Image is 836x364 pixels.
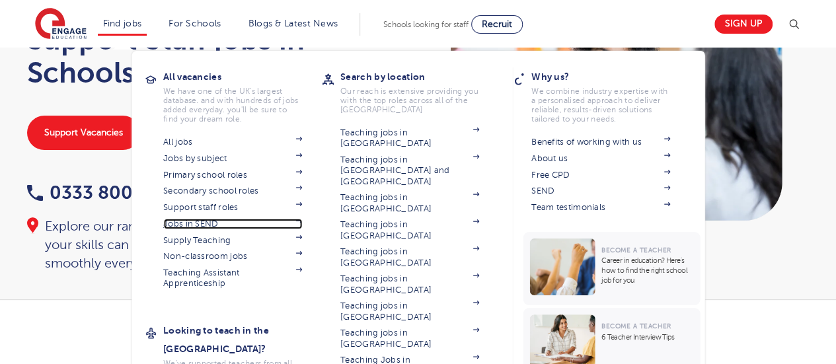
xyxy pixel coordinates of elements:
[340,67,499,114] a: Search by locationOur reach is extensive providing you with the top roles across all of the [GEOG...
[163,87,302,124] p: We have one of the UK's largest database. and with hundreds of jobs added everyday. you'll be sur...
[340,328,479,349] a: Teaching jobs in [GEOGRAPHIC_DATA]
[471,15,523,34] a: Recruit
[163,67,322,124] a: All vacanciesWe have one of the UK's largest database. and with hundreds of jobs added everyday. ...
[531,67,690,86] h3: Why us?
[163,202,302,213] a: Support staff roles
[531,137,670,147] a: Benefits of working with us
[383,20,469,29] span: Schools looking for staff
[531,170,670,180] a: Free CPD
[601,322,671,330] span: Become a Teacher
[163,153,302,164] a: Jobs by subject
[340,127,479,149] a: Teaching jobs in [GEOGRAPHIC_DATA]
[27,182,182,203] a: 0333 800 7800
[601,332,693,342] p: 6 Teacher Interview Tips
[531,202,670,213] a: Team testimonials
[27,217,405,273] div: Explore our range of rewarding support staff roles, where your skills can make a real difference ...
[340,67,499,86] h3: Search by location
[163,186,302,196] a: Secondary school roles
[340,246,479,268] a: Teaching jobs in [GEOGRAPHIC_DATA]
[248,18,338,28] a: Blogs & Latest News
[163,137,302,147] a: All jobs
[163,251,302,262] a: Non-classroom jobs
[27,23,405,89] h1: Support Staff jobs in Schools
[27,116,140,150] a: Support Vacancies
[340,155,479,187] a: Teaching jobs in [GEOGRAPHIC_DATA] and [GEOGRAPHIC_DATA]
[340,192,479,214] a: Teaching jobs in [GEOGRAPHIC_DATA]
[163,219,302,229] a: Jobs in SEND
[340,87,479,114] p: Our reach is extensive providing you with the top roles across all of the [GEOGRAPHIC_DATA]
[163,170,302,180] a: Primary school roles
[169,18,221,28] a: For Schools
[523,232,703,305] a: Become a TeacherCareer in education? Here’s how to find the right school job for you
[531,87,670,124] p: We combine industry expertise with a personalised approach to deliver reliable, results-driven so...
[163,235,302,246] a: Supply Teaching
[340,273,479,295] a: Teaching jobs in [GEOGRAPHIC_DATA]
[714,15,773,34] a: Sign up
[163,67,322,86] h3: All vacancies
[601,246,671,254] span: Become a Teacher
[531,153,670,164] a: About us
[601,256,693,285] p: Career in education? Here’s how to find the right school job for you
[35,8,87,41] img: Engage Education
[163,268,302,289] a: Teaching Assistant Apprenticeship
[340,219,479,241] a: Teaching jobs in [GEOGRAPHIC_DATA]
[531,186,670,196] a: SEND
[482,19,512,29] span: Recruit
[531,67,690,124] a: Why us?We combine industry expertise with a personalised approach to deliver reliable, results-dr...
[340,301,479,322] a: Teaching jobs in [GEOGRAPHIC_DATA]
[163,321,322,358] h3: Looking to teach in the [GEOGRAPHIC_DATA]?
[103,18,142,28] a: Find jobs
